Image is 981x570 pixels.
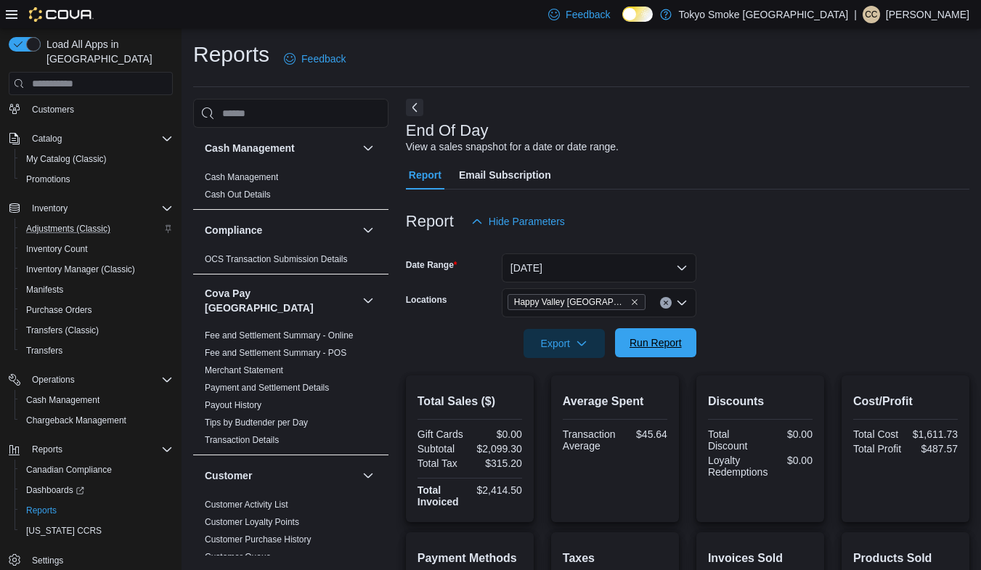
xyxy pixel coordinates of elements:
span: Cash Management [26,394,99,406]
span: Customer Activity List [205,499,288,510]
a: Customer Activity List [205,500,288,510]
div: $2,099.30 [473,443,522,455]
h1: Reports [193,40,269,69]
span: Reports [32,444,62,455]
span: Payment and Settlement Details [205,382,329,394]
a: Feedback [278,44,351,73]
input: Dark Mode [622,7,653,22]
a: Transfers [20,342,68,359]
h2: Taxes [563,550,667,567]
h2: Invoices Sold [708,550,813,567]
a: Fee and Settlement Summary - POS [205,348,346,358]
span: Canadian Compliance [20,461,173,479]
span: Reports [26,505,57,516]
button: Canadian Compliance [15,460,179,480]
span: Inventory Count [20,240,173,258]
span: [US_STATE] CCRS [26,525,102,537]
a: Customer Purchase History [205,534,312,545]
span: Customer Loyalty Points [205,516,299,528]
span: My Catalog (Classic) [26,153,107,165]
a: OCS Transaction Submission Details [205,254,348,264]
button: Cova Pay [GEOGRAPHIC_DATA] [359,292,377,309]
a: Tips by Budtender per Day [205,418,308,428]
span: Transfers (Classic) [20,322,173,339]
button: Cash Management [15,390,179,410]
span: Transfers (Classic) [26,325,99,336]
span: Adjustments (Classic) [26,223,110,235]
a: Payout History [205,400,261,410]
span: Settings [26,551,173,569]
button: Inventory Count [15,239,179,259]
button: Cova Pay [GEOGRAPHIC_DATA] [205,286,357,315]
div: $1,611.73 [908,428,958,440]
a: Inventory Count [20,240,94,258]
span: Dashboards [26,484,84,496]
span: Inventory [32,203,68,214]
h3: Report [406,213,454,230]
span: Inventory Manager (Classic) [20,261,173,278]
span: Operations [32,374,75,386]
a: My Catalog (Classic) [20,150,113,168]
a: Transfers (Classic) [20,322,105,339]
a: Manifests [20,281,69,298]
div: Total Cost [853,428,903,440]
h2: Payment Methods [418,550,522,567]
span: Canadian Compliance [26,464,112,476]
span: Feedback [301,52,346,66]
div: $2,414.50 [473,484,522,496]
h2: Total Sales ($) [418,393,522,410]
div: $315.20 [473,457,522,469]
a: Transaction Details [205,435,279,445]
span: OCS Transaction Submission Details [205,253,348,265]
label: Locations [406,294,447,306]
span: Cash Management [20,391,173,409]
a: Customer Queue [205,552,271,562]
span: Promotions [20,171,173,188]
span: Promotions [26,174,70,185]
label: Date Range [406,259,457,271]
button: My Catalog (Classic) [15,149,179,169]
span: Chargeback Management [20,412,173,429]
a: Promotions [20,171,76,188]
button: Reports [26,441,68,458]
h2: Cost/Profit [853,393,958,410]
button: Transfers (Classic) [15,320,179,341]
span: Dark Mode [622,22,623,23]
span: Inventory [26,200,173,217]
button: Customer [205,468,357,483]
a: Dashboards [20,481,90,499]
span: Dashboards [20,481,173,499]
div: $0.00 [773,455,813,466]
h2: Products Sold [853,550,958,567]
button: Cash Management [359,139,377,157]
a: Customers [26,101,80,118]
span: Reports [20,502,173,519]
span: Inventory Manager (Classic) [26,264,135,275]
span: Fee and Settlement Summary - POS [205,347,346,359]
span: Inventory Count [26,243,88,255]
button: Promotions [15,169,179,190]
a: Cash Management [20,391,105,409]
a: Fee and Settlement Summary - Online [205,330,354,341]
a: Inventory Manager (Classic) [20,261,141,278]
div: View a sales snapshot for a date or date range. [406,139,619,155]
h3: Compliance [205,223,262,237]
button: Operations [26,371,81,388]
div: Transaction Average [563,428,616,452]
a: Purchase Orders [20,301,98,319]
span: Customer Queue [205,551,271,563]
a: Chargeback Management [20,412,132,429]
button: Clear input [660,297,672,309]
button: Open list of options [676,297,688,309]
button: Chargeback Management [15,410,179,431]
span: Run Report [630,335,682,350]
span: Report [409,160,441,190]
a: Reports [20,502,62,519]
a: Payment and Settlement Details [205,383,329,393]
span: CC [865,6,877,23]
span: Adjustments (Classic) [20,220,173,237]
